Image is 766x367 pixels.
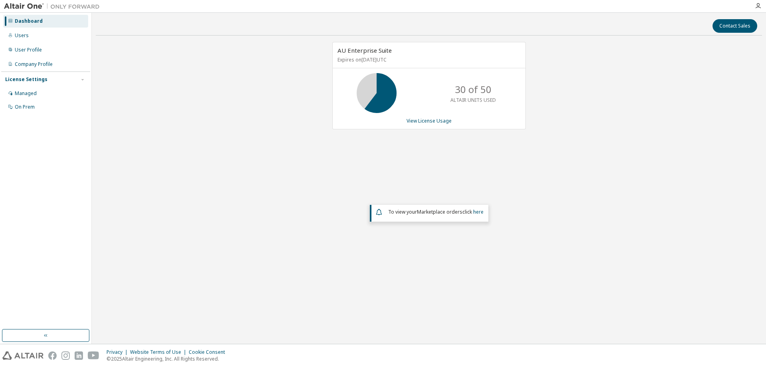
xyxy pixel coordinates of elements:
span: AU Enterprise Suite [338,46,392,54]
a: here [473,208,484,215]
img: linkedin.svg [75,351,83,360]
div: Website Terms of Use [130,349,189,355]
span: To view your click [388,208,484,215]
em: Marketplace orders [417,208,462,215]
a: View License Usage [407,117,452,124]
div: Dashboard [15,18,43,24]
div: License Settings [5,76,47,83]
img: youtube.svg [88,351,99,360]
img: Altair One [4,2,104,10]
div: Cookie Consent [189,349,230,355]
img: facebook.svg [48,351,57,360]
div: Managed [15,90,37,97]
img: instagram.svg [61,351,70,360]
div: Company Profile [15,61,53,67]
div: Privacy [107,349,130,355]
div: Users [15,32,29,39]
button: Contact Sales [713,19,757,33]
p: © 2025 Altair Engineering, Inc. All Rights Reserved. [107,355,230,362]
div: On Prem [15,104,35,110]
p: 30 of 50 [455,83,492,96]
div: User Profile [15,47,42,53]
img: altair_logo.svg [2,351,43,360]
p: Expires on [DATE] UTC [338,56,519,63]
p: ALTAIR UNITS USED [450,97,496,103]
